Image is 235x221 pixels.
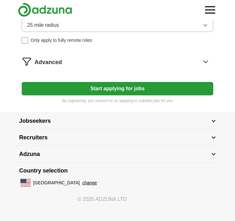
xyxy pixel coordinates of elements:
[211,153,216,156] img: toggle icon
[27,21,59,29] span: 25 mile radius
[19,133,48,142] span: Recruiters
[82,180,97,186] button: change
[22,18,213,32] button: 25 mile radius
[18,3,72,17] img: Adzuna logo
[203,3,217,17] button: Toggle main navigation menu
[19,150,40,158] span: Adzuna
[22,56,32,67] img: filter
[22,98,213,104] p: By registering, you consent to us applying to suitable jobs for you
[22,37,28,44] input: Only apply to fully remote roles
[211,120,216,122] img: toggle icon
[19,117,51,125] span: Jobseekers
[15,163,220,179] h4: Country selection
[22,82,213,95] button: Start applying for jobs
[31,37,92,44] span: Only apply to fully remote roles
[211,136,216,139] img: toggle icon
[20,179,31,187] img: US flag
[33,180,80,186] span: [GEOGRAPHIC_DATA]
[34,58,62,67] span: Advanced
